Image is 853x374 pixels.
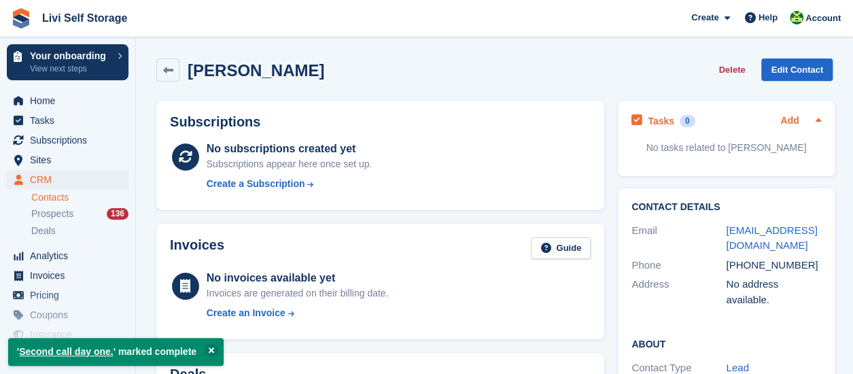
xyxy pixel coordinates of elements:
[31,224,128,238] a: Deals
[648,115,674,127] h2: Tasks
[30,305,111,324] span: Coupons
[170,114,591,130] h2: Subscriptions
[631,223,726,254] div: Email
[726,277,820,307] div: No address available.
[107,208,128,220] div: 136
[30,150,111,169] span: Sites
[780,114,799,129] a: Add
[37,7,133,29] a: Livi Self Storage
[7,111,128,130] a: menu
[7,91,128,110] a: menu
[631,337,820,350] h2: About
[207,286,389,301] div: Invoices are generated on their billing date.
[8,338,224,366] p: ' ' marked complete
[790,11,803,24] img: Alex Handyside
[7,325,128,344] a: menu
[31,224,56,237] span: Deals
[207,157,372,171] div: Subscriptions appear here once set up.
[691,11,718,24] span: Create
[7,286,128,305] a: menu
[207,141,372,157] div: No subscriptions created yet
[30,91,111,110] span: Home
[30,63,111,75] p: View next steps
[726,224,817,252] a: [EMAIL_ADDRESS][DOMAIN_NAME]
[30,111,111,130] span: Tasks
[31,191,128,204] a: Contacts
[30,51,111,61] p: Your onboarding
[207,177,372,191] a: Create a Subscription
[7,246,128,265] a: menu
[759,11,778,24] span: Help
[30,170,111,189] span: CRM
[7,266,128,285] a: menu
[631,141,820,155] p: No tasks related to [PERSON_NAME]
[713,58,750,81] button: Delete
[7,150,128,169] a: menu
[31,207,73,220] span: Prospects
[30,286,111,305] span: Pricing
[207,270,389,286] div: No invoices available yet
[631,277,726,307] div: Address
[805,12,841,25] span: Account
[19,346,114,357] a: Second call day one.
[631,258,726,273] div: Phone
[30,246,111,265] span: Analytics
[188,61,324,80] h2: [PERSON_NAME]
[11,8,31,29] img: stora-icon-8386f47178a22dfd0bd8f6a31ec36ba5ce8667c1dd55bd0f319d3a0aa187defe.svg
[207,306,285,320] div: Create an Invoice
[170,237,224,260] h2: Invoices
[30,325,111,344] span: Insurance
[31,207,128,221] a: Prospects 136
[7,131,128,150] a: menu
[207,306,389,320] a: Create an Invoice
[680,115,695,127] div: 0
[7,44,128,80] a: Your onboarding View next steps
[726,258,820,273] div: [PHONE_NUMBER]
[531,237,591,260] a: Guide
[7,305,128,324] a: menu
[30,266,111,285] span: Invoices
[7,170,128,189] a: menu
[726,362,748,373] a: Lead
[30,131,111,150] span: Subscriptions
[761,58,833,81] a: Edit Contact
[207,177,305,191] div: Create a Subscription
[631,202,820,213] h2: Contact Details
